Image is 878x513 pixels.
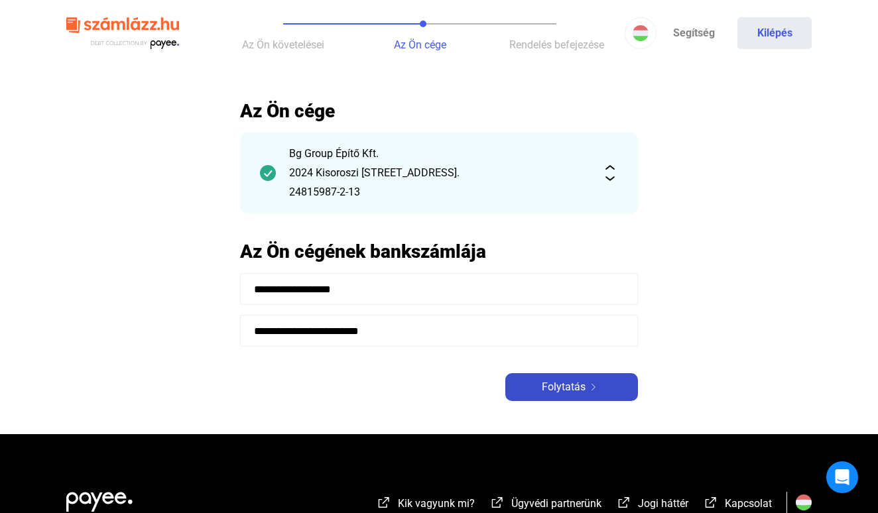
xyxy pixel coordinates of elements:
[289,184,589,200] div: 24815987-2-13
[376,496,392,509] img: external-link-white
[289,146,589,162] div: Bg Group Építő Kft.
[725,497,772,510] span: Kapcsolat
[542,379,586,395] span: Folytatás
[796,494,812,510] img: HU.svg
[489,496,505,509] img: external-link-white
[66,484,133,512] img: white-payee-white-dot.svg
[260,165,276,181] img: checkmark-darker-green-circle
[505,373,638,401] button: Folytatásarrow-right-white
[509,38,604,51] span: Rendelés befejezése
[625,17,657,49] button: HU
[602,165,618,181] img: expand
[66,12,179,55] img: szamlazzhu-logo
[737,17,812,49] button: Kilépés
[586,384,601,390] img: arrow-right-white
[394,38,446,51] span: Az Ön cége
[657,17,731,49] a: Segítség
[703,499,772,512] a: external-link-whiteKapcsolat
[240,99,638,123] h2: Az Ön cége
[616,499,688,512] a: external-link-whiteJogi háttér
[826,461,858,493] div: Open Intercom Messenger
[376,499,475,512] a: external-link-whiteKik vagyunk mi?
[289,165,589,181] div: 2024 Kisoroszi [STREET_ADDRESS].
[703,496,719,509] img: external-link-white
[398,497,475,510] span: Kik vagyunk mi?
[240,240,638,263] h2: Az Ön cégének bankszámlája
[616,496,632,509] img: external-link-white
[633,25,649,41] img: HU
[511,497,601,510] span: Ügyvédi partnerünk
[242,38,324,51] span: Az Ön követelései
[489,499,601,512] a: external-link-whiteÜgyvédi partnerünk
[638,497,688,510] span: Jogi háttér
